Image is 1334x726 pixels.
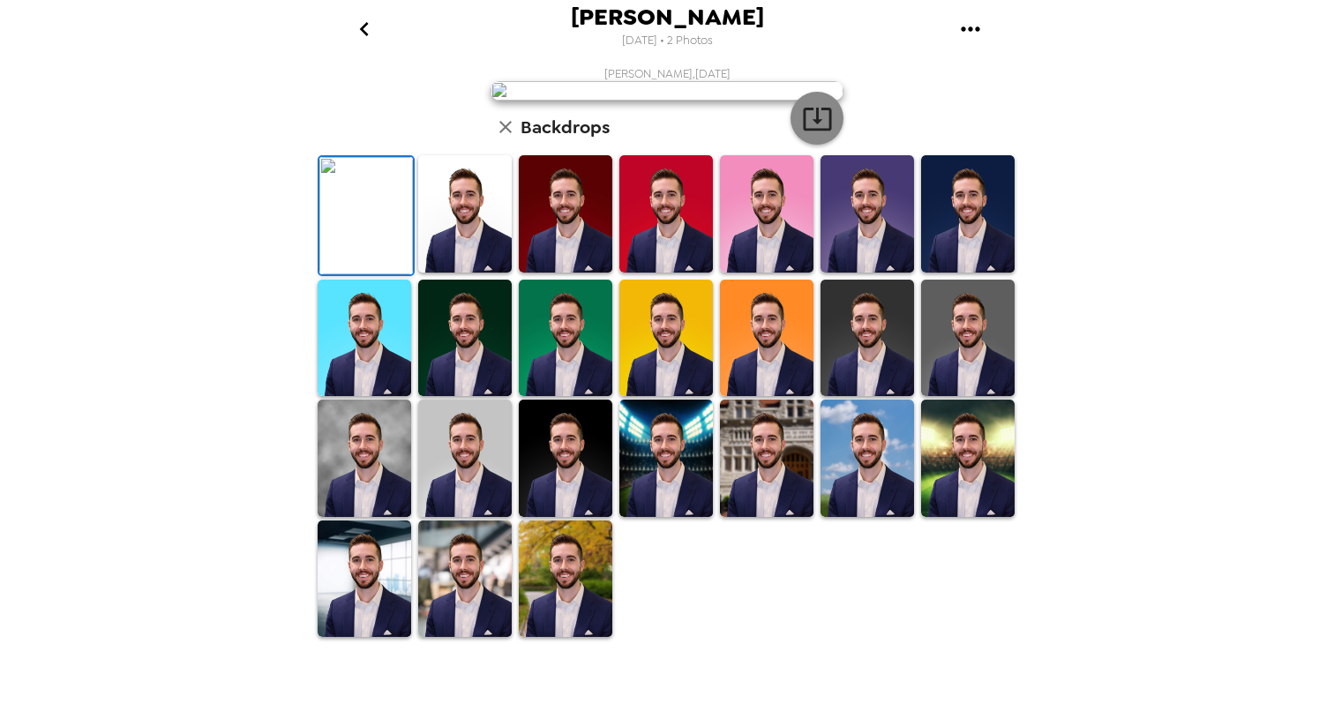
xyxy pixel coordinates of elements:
span: [PERSON_NAME] , [DATE] [604,66,731,81]
h6: Backdrops [521,113,610,141]
span: [DATE] • 2 Photos [622,29,713,53]
img: user [491,81,843,101]
img: Original [319,157,413,274]
span: [PERSON_NAME] [571,5,764,29]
